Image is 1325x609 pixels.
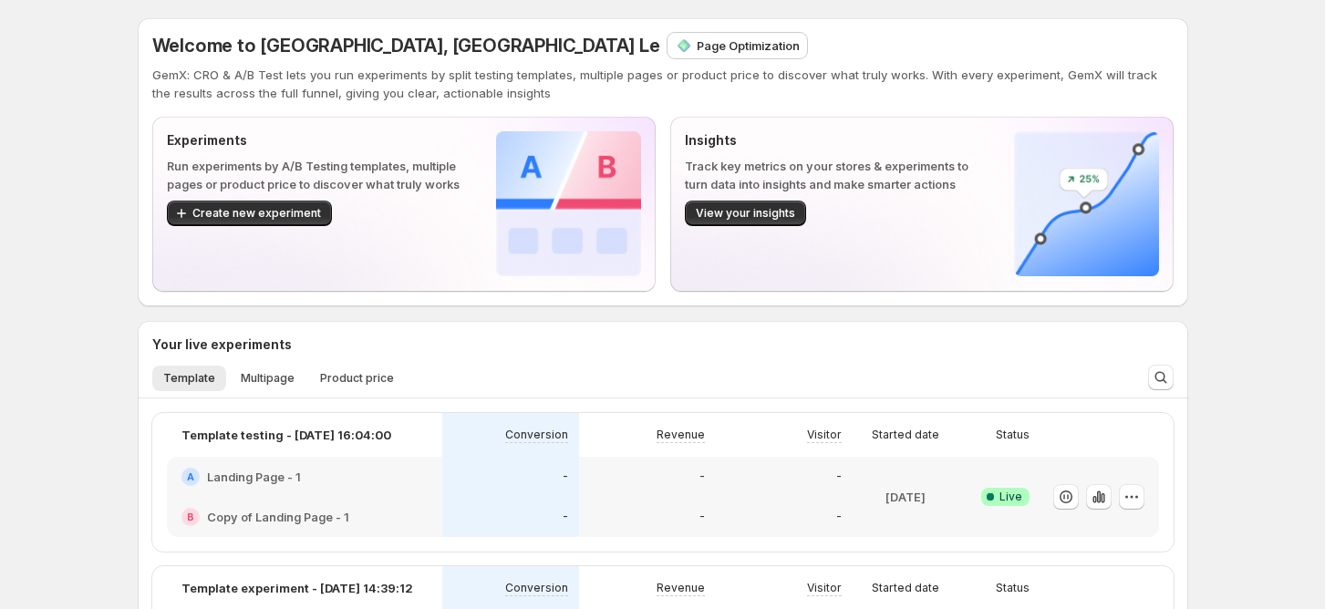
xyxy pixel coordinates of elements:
[836,470,842,484] p: -
[207,468,301,486] h2: Landing Page - 1
[836,510,842,524] p: -
[187,471,194,482] h2: A
[685,157,985,193] p: Track key metrics on your stores & experiments to turn data into insights and make smarter actions
[163,371,215,386] span: Template
[152,66,1174,102] p: GemX: CRO & A/B Test lets you run experiments by split testing templates, multiple pages or produ...
[685,131,985,150] p: Insights
[872,581,939,595] p: Started date
[699,510,705,524] p: -
[872,428,939,442] p: Started date
[192,206,321,221] span: Create new experiment
[152,335,292,354] h3: Your live experiments
[167,157,467,193] p: Run experiments by A/B Testing templates, multiple pages or product price to discover what truly ...
[696,206,795,221] span: View your insights
[697,36,800,55] p: Page Optimization
[807,581,842,595] p: Visitor
[152,35,660,57] span: Welcome to [GEOGRAPHIC_DATA], [GEOGRAPHIC_DATA] Le
[675,36,693,55] img: Page Optimization
[320,371,394,386] span: Product price
[167,201,332,226] button: Create new experiment
[563,470,568,484] p: -
[807,428,842,442] p: Visitor
[699,470,705,484] p: -
[167,131,467,150] p: Experiments
[187,511,194,522] h2: B
[496,131,641,276] img: Experiments
[1148,365,1174,390] button: Search and filter results
[657,428,705,442] p: Revenue
[996,428,1030,442] p: Status
[563,510,568,524] p: -
[241,371,295,386] span: Multipage
[996,581,1030,595] p: Status
[207,508,349,526] h2: Copy of Landing Page - 1
[657,581,705,595] p: Revenue
[505,428,568,442] p: Conversion
[181,579,413,597] p: Template experiment - [DATE] 14:39:12
[999,490,1022,504] span: Live
[685,201,806,226] button: View your insights
[181,426,391,444] p: Template testing - [DATE] 16:04:00
[885,488,926,506] p: [DATE]
[1014,131,1159,276] img: Insights
[505,581,568,595] p: Conversion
